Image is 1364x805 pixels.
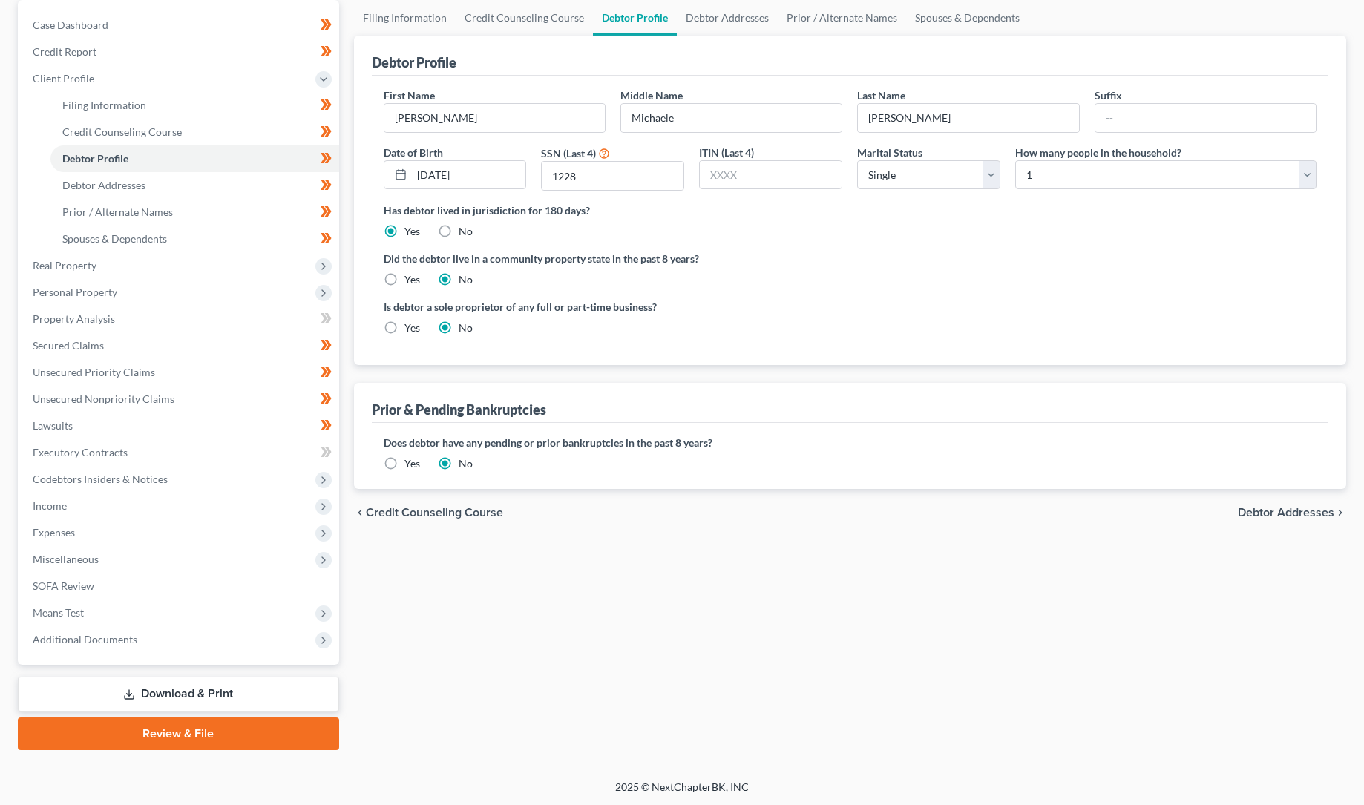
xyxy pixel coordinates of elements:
[620,88,683,103] label: Middle Name
[62,179,145,191] span: Debtor Addresses
[354,507,366,519] i: chevron_left
[21,573,339,599] a: SOFA Review
[33,419,73,432] span: Lawsuits
[33,366,155,378] span: Unsecured Priority Claims
[384,104,605,132] input: --
[1238,507,1346,519] button: Debtor Addresses chevron_right
[18,717,339,750] a: Review & File
[33,579,94,592] span: SOFA Review
[384,88,435,103] label: First Name
[404,456,420,471] label: Yes
[21,306,339,332] a: Property Analysis
[50,92,339,119] a: Filing Information
[541,145,596,161] label: SSN (Last 4)
[459,456,473,471] label: No
[384,251,1317,266] label: Did the debtor live in a community property state in the past 8 years?
[18,677,339,712] a: Download & Print
[412,161,526,189] input: MM/DD/YYYY
[21,386,339,413] a: Unsecured Nonpriority Claims
[62,125,182,138] span: Credit Counseling Course
[33,446,128,459] span: Executory Contracts
[33,259,96,272] span: Real Property
[33,499,67,512] span: Income
[33,526,75,539] span: Expenses
[33,312,115,325] span: Property Analysis
[857,145,922,160] label: Marital Status
[1095,88,1122,103] label: Suffix
[1334,507,1346,519] i: chevron_right
[699,145,754,160] label: ITIN (Last 4)
[33,606,84,619] span: Means Test
[384,435,1317,450] label: Does debtor have any pending or prior bankruptcies in the past 8 years?
[62,206,173,218] span: Prior / Alternate Names
[62,152,128,165] span: Debtor Profile
[354,507,503,519] button: chevron_left Credit Counseling Course
[459,272,473,287] label: No
[21,439,339,466] a: Executory Contracts
[33,286,117,298] span: Personal Property
[404,321,420,335] label: Yes
[33,633,137,645] span: Additional Documents
[700,161,842,189] input: XXXX
[33,72,94,85] span: Client Profile
[21,39,339,65] a: Credit Report
[50,199,339,226] a: Prior / Alternate Names
[459,321,473,335] label: No
[33,45,96,58] span: Credit Report
[33,553,99,565] span: Miscellaneous
[21,359,339,386] a: Unsecured Priority Claims
[33,19,108,31] span: Case Dashboard
[372,401,546,418] div: Prior & Pending Bankruptcies
[384,299,843,315] label: Is debtor a sole proprietor of any full or part-time business?
[542,162,683,190] input: XXXX
[33,392,174,405] span: Unsecured Nonpriority Claims
[33,339,104,352] span: Secured Claims
[62,99,146,111] span: Filing Information
[21,332,339,359] a: Secured Claims
[366,507,503,519] span: Credit Counseling Course
[1015,145,1181,160] label: How many people in the household?
[1095,104,1316,132] input: --
[384,203,1317,218] label: Has debtor lived in jurisdiction for 180 days?
[50,172,339,199] a: Debtor Addresses
[404,224,420,239] label: Yes
[459,224,473,239] label: No
[50,119,339,145] a: Credit Counseling Course
[384,145,443,160] label: Date of Birth
[50,145,339,172] a: Debtor Profile
[50,226,339,252] a: Spouses & Dependents
[21,12,339,39] a: Case Dashboard
[33,473,168,485] span: Codebtors Insiders & Notices
[621,104,842,132] input: M.I
[1238,507,1334,519] span: Debtor Addresses
[21,413,339,439] a: Lawsuits
[858,104,1078,132] input: --
[372,53,456,71] div: Debtor Profile
[62,232,167,245] span: Spouses & Dependents
[404,272,420,287] label: Yes
[857,88,905,103] label: Last Name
